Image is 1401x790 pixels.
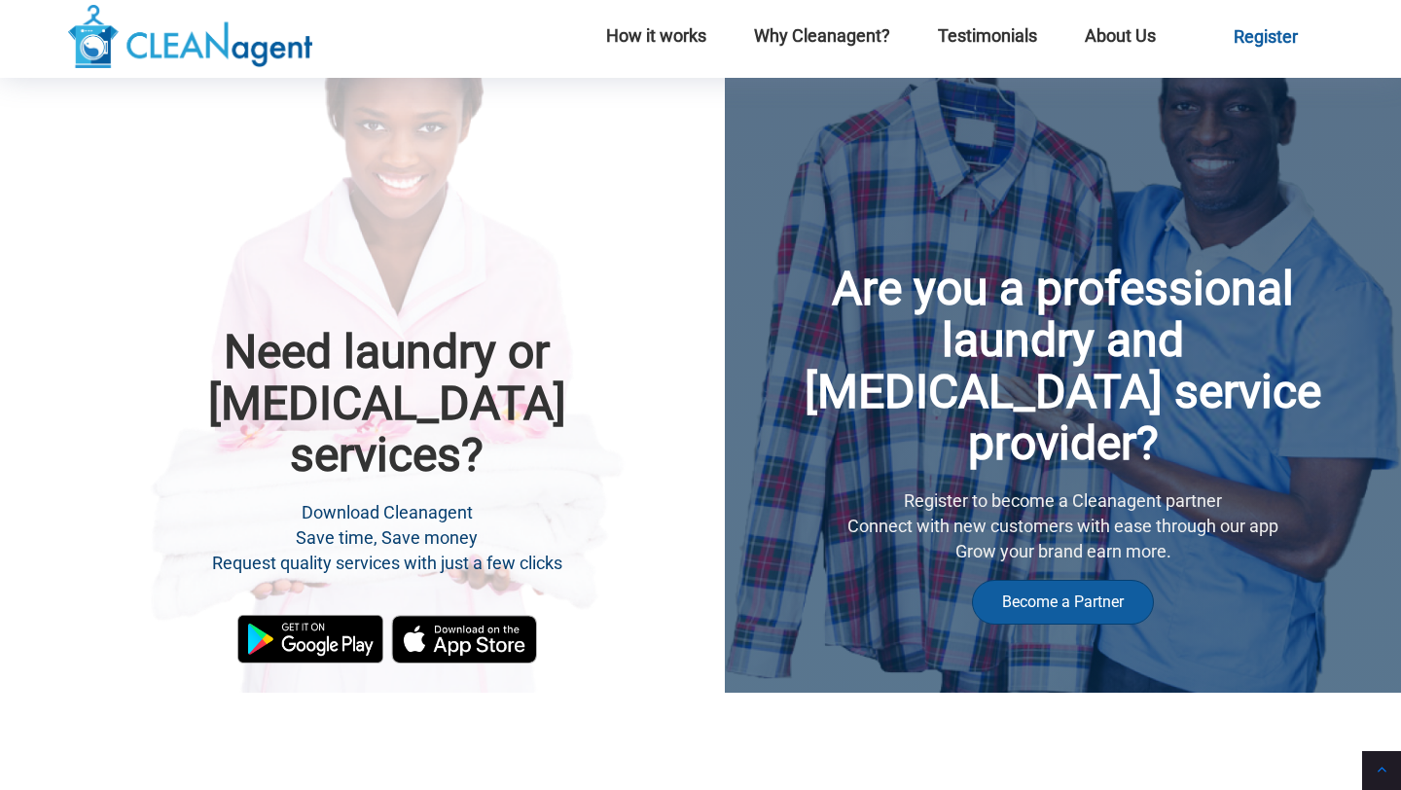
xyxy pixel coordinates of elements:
[938,25,1037,46] a: Testimonials
[1085,25,1156,46] a: About Us
[1203,16,1328,57] a: Register
[107,525,666,551] li: Save time, Save money
[606,25,706,46] a: How it works
[107,500,666,525] li: Download Cleanagent
[793,539,1333,564] li: Grow your brand earn more.
[754,25,890,46] a: Why Cleanagent?
[793,514,1333,539] li: Connect with new customers with ease through our app
[793,488,1333,514] li: Register to become a Cleanagent partner
[107,551,666,576] li: Request quality services with just a few clicks
[793,263,1333,469] h1: Are you a professional laundry and [MEDICAL_DATA] service provider?
[972,580,1154,625] button: Become a Partner
[107,326,666,481] h1: Need laundry or [MEDICAL_DATA] services?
